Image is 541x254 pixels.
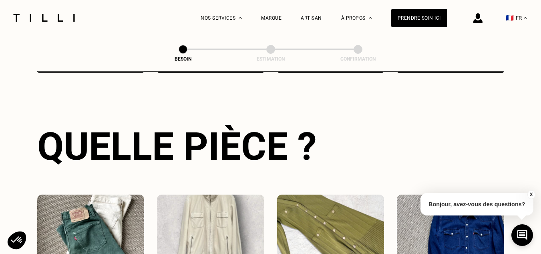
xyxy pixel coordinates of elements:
[369,17,372,19] img: Menu déroulant à propos
[301,15,322,21] a: Artisan
[506,14,514,22] span: 🇫🇷
[318,56,398,62] div: Confirmation
[239,17,242,19] img: Menu déroulant
[391,9,447,27] a: Prendre soin ici
[37,124,504,169] div: Quelle pièce ?
[527,190,535,199] button: X
[524,17,527,19] img: menu déroulant
[420,193,533,215] p: Bonjour, avez-vous des questions?
[473,13,483,23] img: icône connexion
[10,14,78,22] img: Logo du service de couturière Tilli
[143,56,223,62] div: Besoin
[231,56,311,62] div: Estimation
[261,15,282,21] a: Marque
